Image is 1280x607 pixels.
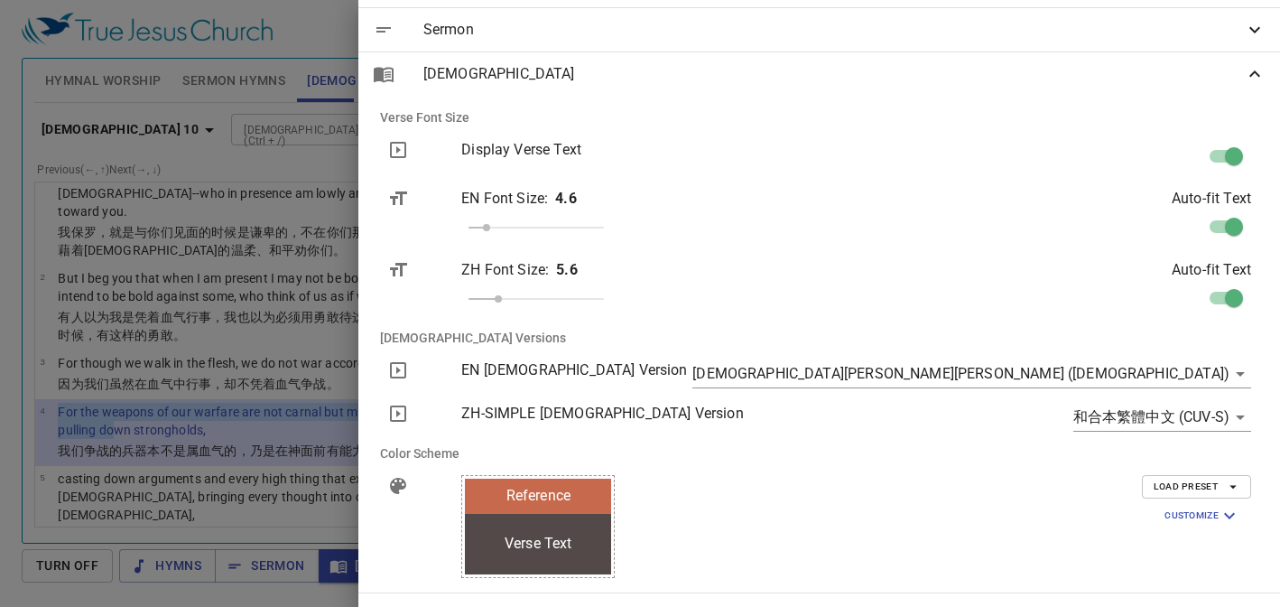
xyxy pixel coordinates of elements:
[461,139,879,161] p: Display Verse Text
[461,403,879,425] p: ZH-SIMPLE [DEMOGRAPHIC_DATA] Version
[1142,475,1251,499] button: Load Preset
[423,19,1244,41] span: Sermon
[505,533,572,555] span: Verse Text
[556,259,577,281] p: 5.6
[1172,188,1251,210] p: Auto-fit Text
[358,52,1280,96] div: [DEMOGRAPHIC_DATA]
[366,96,1273,139] li: Verse Font Size
[366,316,1273,360] li: [DEMOGRAPHIC_DATA] Versions
[1172,259,1251,281] p: Auto-fit Text
[555,188,576,210] p: 4.6
[423,63,1244,85] span: [DEMOGRAPHIC_DATA]
[461,360,879,381] p: EN [DEMOGRAPHIC_DATA] Version
[1154,479,1239,495] span: Load Preset
[461,188,548,210] p: EN Font Size :
[692,360,1251,388] div: [DEMOGRAPHIC_DATA][PERSON_NAME][PERSON_NAME] ([DEMOGRAPHIC_DATA])
[1073,403,1251,432] div: 和合本繁體中文 (CUV-S)
[358,8,1280,51] div: Sermon
[1164,505,1240,527] span: Customize
[506,485,570,507] span: Reference
[461,259,549,281] p: ZH Font Size :
[1154,502,1251,529] button: Customize
[366,432,1273,475] li: Color Scheme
